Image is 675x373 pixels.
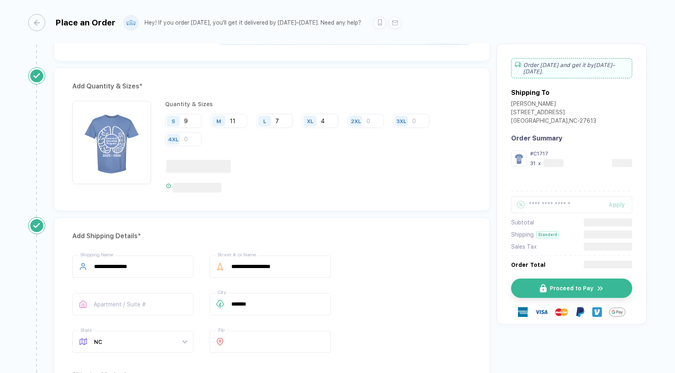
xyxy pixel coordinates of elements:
img: user profile [124,16,138,30]
img: 4438a61a-022a-486c-bfa4-fd360f7f81ce_nt_front_1758814157093.jpg [513,153,525,164]
div: S [172,118,175,124]
div: [STREET_ADDRESS] [511,109,596,117]
img: icon [540,284,547,293]
span: Proceed to Pay [550,285,593,291]
div: Add Shipping Details [72,230,472,243]
div: Order [DATE] and get it by [DATE]–[DATE] . [511,58,632,78]
div: [GEOGRAPHIC_DATA] , NC - 27613 [511,117,596,126]
div: Quantity & Sizes [165,101,472,107]
div: Standard [536,231,559,238]
div: Place an Order [55,18,115,27]
div: Subtotal [511,219,534,226]
div: x [537,160,542,166]
div: Sales Tax [511,243,537,250]
div: #C1717 [530,151,632,157]
div: Apply [609,201,632,208]
div: Hey! If you order [DATE], you'll get it delivered by [DATE]–[DATE]. Need any help? [145,19,361,26]
div: M [216,118,221,124]
div: 31 [530,160,536,166]
div: Shipping To [511,89,549,96]
img: Paypal [575,307,585,317]
div: Shipping [511,231,534,238]
div: XL [307,118,313,124]
div: 2XL [351,118,361,124]
img: icon [597,285,604,292]
div: Add Quantity & Sizes [72,80,472,93]
div: 4XL [168,136,178,142]
div: 3XL [396,118,406,124]
div: Order Summary [511,134,632,142]
button: iconProceed to Payicon [511,279,632,298]
img: 4438a61a-022a-486c-bfa4-fd360f7f81ce_nt_front_1758814157093.jpg [76,105,147,176]
div: L [263,118,266,124]
img: express [518,307,528,317]
img: master-card [555,306,568,319]
img: Venmo [592,307,602,317]
button: Apply [599,196,632,213]
img: GPay [609,304,625,320]
div: Order Total [511,262,545,268]
span: NC [94,331,187,352]
img: visa [535,306,548,319]
div: [PERSON_NAME] [511,101,596,109]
